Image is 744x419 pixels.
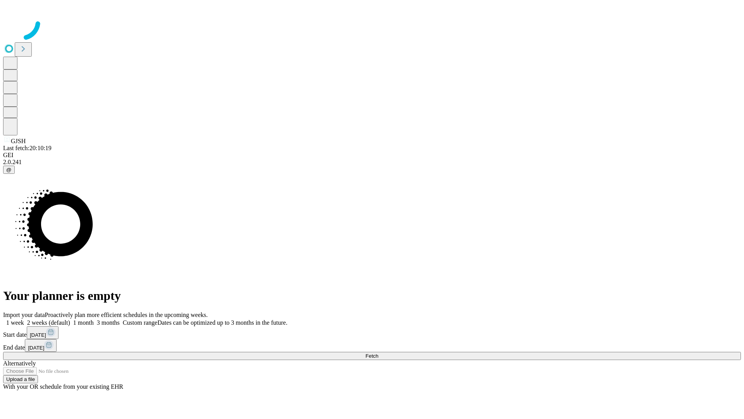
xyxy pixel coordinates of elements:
[30,332,46,338] span: [DATE]
[45,312,208,318] span: Proactively plan more efficient schedules in the upcoming weeks.
[157,319,287,326] span: Dates can be optimized up to 3 months in the future.
[3,159,741,166] div: 2.0.241
[25,339,57,352] button: [DATE]
[3,312,45,318] span: Import your data
[27,326,59,339] button: [DATE]
[3,339,741,352] div: End date
[6,167,12,173] span: @
[3,375,38,383] button: Upload a file
[3,326,741,339] div: Start date
[27,319,70,326] span: 2 weeks (default)
[28,345,44,351] span: [DATE]
[97,319,120,326] span: 3 months
[3,289,741,303] h1: Your planner is empty
[6,319,24,326] span: 1 week
[11,138,26,144] span: GJSH
[3,360,36,367] span: Alternatively
[73,319,94,326] span: 1 month
[123,319,157,326] span: Custom range
[3,145,52,151] span: Last fetch: 20:10:19
[365,353,378,359] span: Fetch
[3,352,741,360] button: Fetch
[3,383,123,390] span: With your OR schedule from your existing EHR
[3,152,741,159] div: GEI
[3,166,15,174] button: @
